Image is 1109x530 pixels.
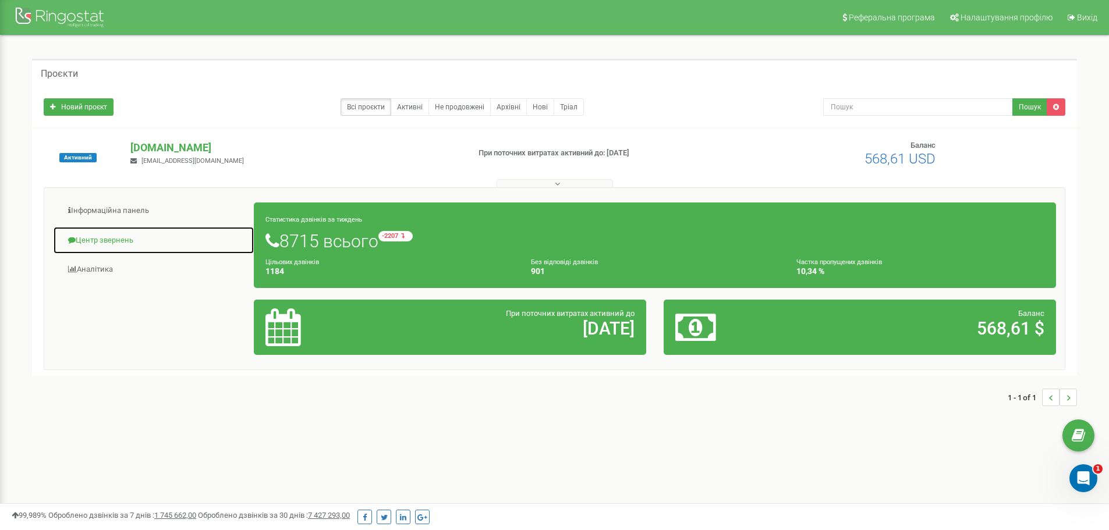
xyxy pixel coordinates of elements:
span: 1 - 1 of 1 [1008,389,1042,406]
span: Оброблено дзвінків за 7 днів : [48,511,196,520]
iframe: Intercom live chat [1069,464,1097,492]
span: Вихід [1077,13,1097,22]
span: Баланс [1018,309,1044,318]
span: При поточних витратах активний до [506,309,635,318]
h4: 901 [531,267,779,276]
h1: 8715 всього [265,231,1044,251]
h5: Проєкти [41,69,78,79]
small: Без відповіді дзвінків [531,258,598,266]
a: Новий проєкт [44,98,114,116]
a: Аналiтика [53,255,254,284]
span: 568,61 USD [864,151,936,167]
small: -2207 [378,231,413,241]
a: Центр звернень [53,226,254,255]
span: Баланс [910,141,936,150]
button: Пошук [1012,98,1047,116]
u: 1 745 662,00 [154,511,196,520]
u: 7 427 293,00 [308,511,350,520]
h4: 1184 [265,267,513,276]
h2: [DATE] [394,319,635,338]
span: 99,989% [12,511,47,520]
h4: 10,34 % [796,267,1044,276]
p: При поточних витратах активний до: [DATE] [479,148,721,159]
span: [EMAIL_ADDRESS][DOMAIN_NAME] [141,157,244,165]
span: Налаштування профілю [961,13,1053,22]
span: Активний [59,153,97,162]
a: Не продовжені [428,98,491,116]
span: 1 [1093,464,1103,474]
a: Всі проєкти [341,98,391,116]
nav: ... [1008,377,1077,418]
a: Активні [391,98,429,116]
p: [DOMAIN_NAME] [130,140,459,155]
input: Пошук [823,98,1013,116]
a: Тріал [554,98,584,116]
small: Цільових дзвінків [265,258,319,266]
span: Реферальна програма [849,13,935,22]
span: Оброблено дзвінків за 30 днів : [198,511,350,520]
small: Частка пропущених дзвінків [796,258,882,266]
h2: 568,61 $ [804,319,1044,338]
a: Інформаційна панель [53,197,254,225]
a: Нові [526,98,554,116]
small: Статистика дзвінків за тиждень [265,216,362,223]
a: Архівні [490,98,527,116]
